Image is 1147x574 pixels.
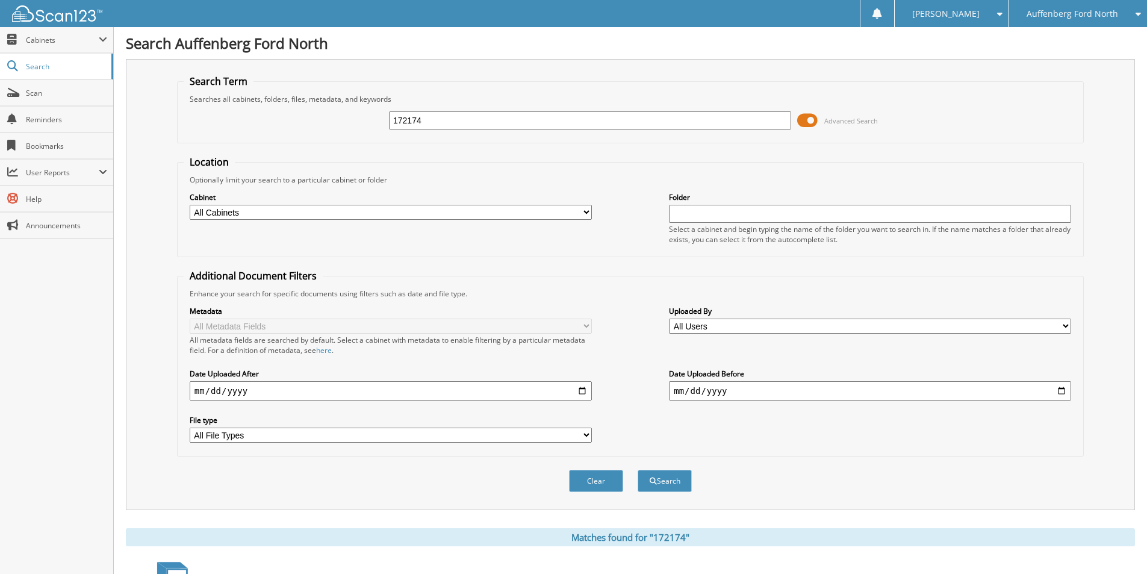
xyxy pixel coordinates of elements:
label: Folder [669,192,1071,202]
span: Auffenberg Ford North [1027,10,1118,17]
label: Metadata [190,306,592,316]
div: Select a cabinet and begin typing the name of the folder you want to search in. If the name match... [669,224,1071,245]
div: Optionally limit your search to a particular cabinet or folder [184,175,1077,185]
legend: Location [184,155,235,169]
label: Cabinet [190,192,592,202]
div: Enhance your search for specific documents using filters such as date and file type. [184,289,1077,299]
h1: Search Auffenberg Ford North [126,33,1135,53]
span: Search [26,61,105,72]
span: Bookmarks [26,141,107,151]
div: All metadata fields are searched by default. Select a cabinet with metadata to enable filtering b... [190,335,592,355]
img: scan123-logo-white.svg [12,5,102,22]
button: Search [638,470,692,492]
label: Date Uploaded Before [669,369,1071,379]
span: Advanced Search [824,116,878,125]
span: User Reports [26,167,99,178]
legend: Additional Document Filters [184,269,323,282]
input: end [669,381,1071,401]
button: Clear [569,470,623,492]
span: Cabinets [26,35,99,45]
span: Help [26,194,107,204]
span: Scan [26,88,107,98]
label: Date Uploaded After [190,369,592,379]
div: Matches found for "172174" [126,528,1135,546]
span: [PERSON_NAME] [912,10,980,17]
span: Announcements [26,220,107,231]
span: Reminders [26,114,107,125]
div: Searches all cabinets, folders, files, metadata, and keywords [184,94,1077,104]
label: Uploaded By [669,306,1071,316]
input: start [190,381,592,401]
iframe: Chat Widget [1087,516,1147,574]
legend: Search Term [184,75,253,88]
a: here [316,345,332,355]
label: File type [190,415,592,425]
